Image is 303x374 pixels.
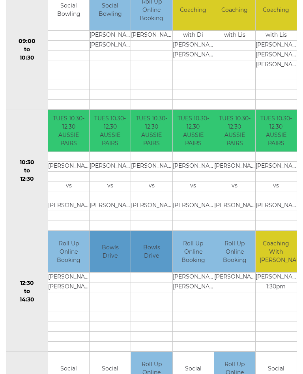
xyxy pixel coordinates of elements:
td: [PERSON_NAME] [90,41,131,50]
td: [PERSON_NAME] [90,201,131,211]
td: vs [131,181,172,191]
td: [PERSON_NAME] [173,161,214,171]
td: with Lis [256,31,297,41]
td: [PERSON_NAME] [214,161,255,171]
td: [PERSON_NAME] [48,201,89,211]
td: TUES 10.30-12.30 AUSSIE PAIRS [131,110,172,151]
td: [PERSON_NAME] [214,273,255,282]
td: [PERSON_NAME] [173,201,214,211]
td: Bowls Drive [131,231,172,273]
td: [PERSON_NAME] [256,41,297,50]
td: 1:30pm [256,282,297,292]
td: [PERSON_NAME] [48,161,89,171]
td: with Lis [214,31,255,41]
td: TUES 10.30-12.30 AUSSIE PAIRS [48,110,89,151]
td: [PERSON_NAME] (1st Lesson) [173,50,214,60]
td: with Di [173,31,214,41]
td: Bowls Drive [90,231,131,273]
td: [PERSON_NAME] [256,161,297,171]
td: TUES 10.30-12.30 AUSSIE PAIRS [256,110,297,151]
td: [PERSON_NAME] [131,31,172,41]
td: vs [256,181,297,191]
td: 10:30 to 12:30 [6,110,48,231]
td: [PERSON_NAME] [48,273,89,282]
td: vs [90,181,131,191]
td: [PERSON_NAME] [48,282,89,292]
td: TUES 10.30-12.30 AUSSIE PAIRS [173,110,214,151]
td: vs [214,181,255,191]
td: Roll Up Online Booking [173,231,214,273]
td: Roll Up Online Booking [48,231,89,273]
td: [PERSON_NAME] [90,161,131,171]
td: [PERSON_NAME] [256,50,297,60]
td: [PERSON_NAME] [173,273,214,282]
td: [PERSON_NAME] (1st Lesson) [173,41,214,50]
td: TUES 10.30-12.30 AUSSIE PAIRS [90,110,131,151]
td: [PERSON_NAME] [173,282,214,292]
td: [PERSON_NAME] [256,273,297,282]
td: Coaching With [PERSON_NAME] [256,231,297,273]
td: [PERSON_NAME] [90,31,131,41]
td: [PERSON_NAME] [256,201,297,211]
td: [PERSON_NAME] [131,201,172,211]
td: vs [48,181,89,191]
td: Roll Up Online Booking [214,231,255,273]
td: TUES 10.30-12.30 AUSSIE PAIRS [214,110,255,151]
td: 12:30 to 14:30 [6,231,48,352]
td: [PERSON_NAME] [214,201,255,211]
td: [PERSON_NAME] [131,161,172,171]
td: vs [173,181,214,191]
td: [PERSON_NAME] [256,60,297,70]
